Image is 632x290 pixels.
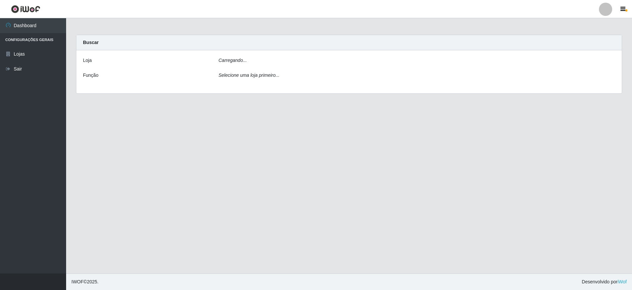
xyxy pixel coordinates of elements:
label: Função [83,72,99,79]
i: Carregando... [218,58,247,63]
label: Loja [83,57,92,64]
i: Selecione uma loja primeiro... [218,72,279,78]
img: CoreUI Logo [11,5,40,13]
strong: Buscar [83,40,99,45]
a: iWof [617,279,627,284]
span: © 2025 . [71,278,99,285]
span: Desenvolvido por [582,278,627,285]
span: IWOF [71,279,84,284]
